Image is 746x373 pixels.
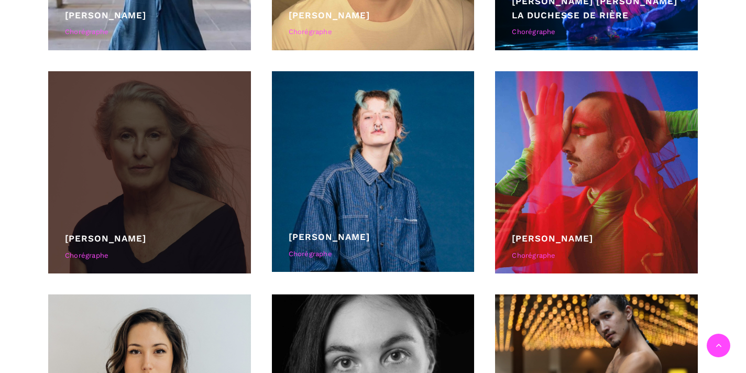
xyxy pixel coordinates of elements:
div: Chorégraphe [512,250,681,261]
div: Chorégraphe [289,27,458,38]
div: Chorégraphe [289,249,458,260]
a: [PERSON_NAME] [512,233,593,244]
a: [PERSON_NAME] [65,10,146,20]
div: Chorégraphe [65,27,234,38]
div: Chorégraphe [512,27,681,38]
div: Chorégraphe [65,250,234,261]
a: [PERSON_NAME] [289,232,370,242]
a: [PERSON_NAME] [65,233,146,244]
a: [PERSON_NAME] [289,10,370,20]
